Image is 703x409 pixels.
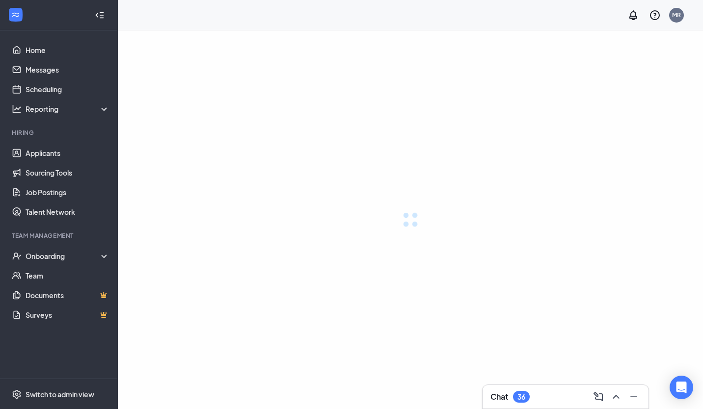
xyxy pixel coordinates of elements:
div: Reporting [26,104,110,114]
div: Switch to admin view [26,389,94,399]
svg: QuestionInfo [649,9,661,21]
a: Talent Network [26,202,109,222]
div: MR [672,11,681,19]
svg: Settings [12,389,22,399]
h3: Chat [490,391,508,402]
a: Home [26,40,109,60]
svg: Collapse [95,10,105,20]
svg: WorkstreamLogo [11,10,21,20]
a: Messages [26,60,109,79]
div: Hiring [12,128,108,137]
svg: ComposeMessage [593,391,604,403]
a: Job Postings [26,182,109,202]
svg: ChevronUp [610,391,622,403]
a: Sourcing Tools [26,163,109,182]
a: Team [26,266,109,285]
button: ChevronUp [607,389,623,405]
div: Team Management [12,231,108,240]
svg: Notifications [627,9,639,21]
div: Onboarding [26,251,110,261]
div: Open Intercom Messenger [670,376,693,399]
div: 36 [517,393,525,401]
a: Scheduling [26,79,109,99]
svg: Analysis [12,104,22,114]
a: DocumentsCrown [26,285,109,305]
button: ComposeMessage [590,389,605,405]
svg: UserCheck [12,251,22,261]
button: Minimize [625,389,641,405]
a: SurveysCrown [26,305,109,325]
svg: Minimize [628,391,640,403]
a: Applicants [26,143,109,163]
